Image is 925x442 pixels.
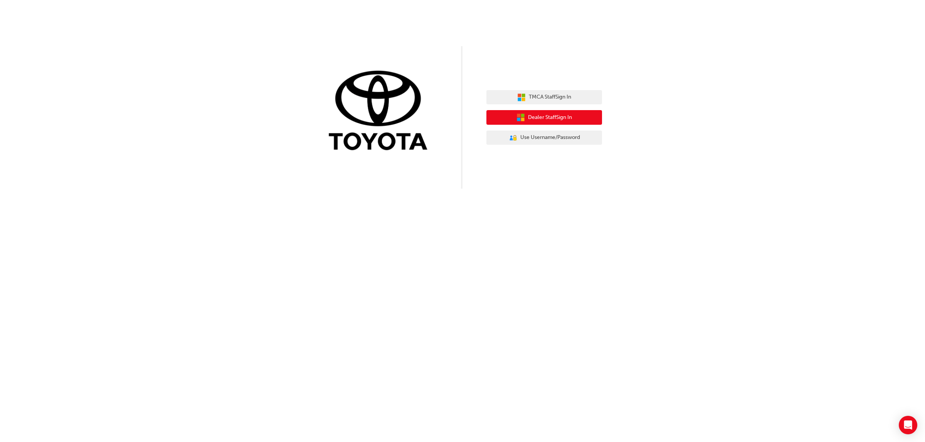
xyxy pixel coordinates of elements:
[486,90,602,105] button: TMCA StaffSign In
[323,69,439,154] img: Trak
[528,113,572,122] span: Dealer Staff Sign In
[520,133,580,142] span: Use Username/Password
[486,131,602,145] button: Use Username/Password
[529,93,571,102] span: TMCA Staff Sign In
[899,416,917,434] div: Open Intercom Messenger
[486,110,602,125] button: Dealer StaffSign In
